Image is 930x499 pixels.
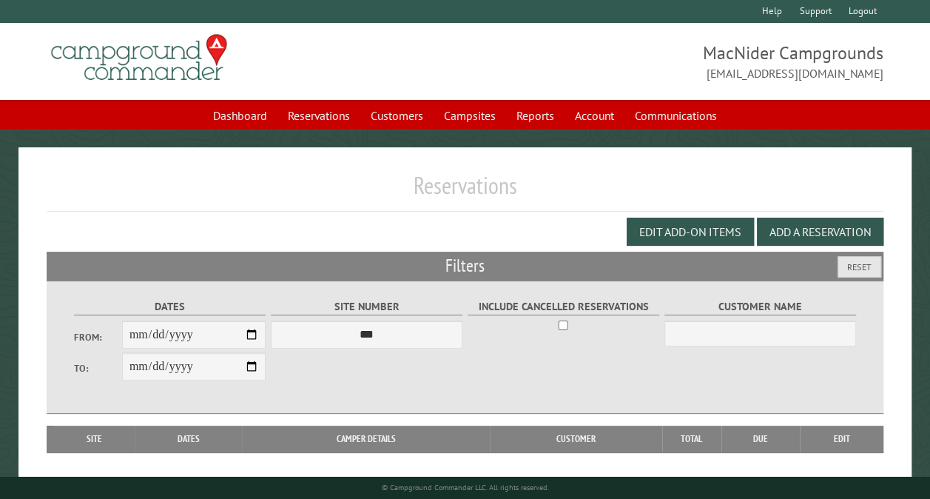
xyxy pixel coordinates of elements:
h2: Filters [47,252,883,280]
a: Dashboard [204,101,276,130]
th: Due [721,426,800,452]
button: Reset [838,256,881,278]
span: MacNider Campgrounds [EMAIL_ADDRESS][DOMAIN_NAME] [465,41,884,82]
label: Customer Name [664,298,856,315]
label: Dates [74,298,266,315]
th: Total [662,426,721,452]
label: To: [74,361,122,375]
th: Site [54,426,135,452]
a: Campsites [435,101,505,130]
img: Campground Commander [47,29,232,87]
label: Site Number [271,298,462,315]
button: Edit Add-on Items [627,218,754,246]
label: From: [74,330,122,344]
th: Customer [490,426,661,452]
th: Dates [135,426,242,452]
a: Reservations [279,101,359,130]
a: Reports [508,101,563,130]
h1: Reservations [47,171,883,212]
th: Edit [800,426,884,452]
small: © Campground Commander LLC. All rights reserved. [382,483,549,492]
label: Include Cancelled Reservations [468,298,659,315]
a: Account [566,101,623,130]
th: Camper Details [242,426,491,452]
a: Communications [626,101,726,130]
a: Customers [362,101,432,130]
button: Add a Reservation [757,218,883,246]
